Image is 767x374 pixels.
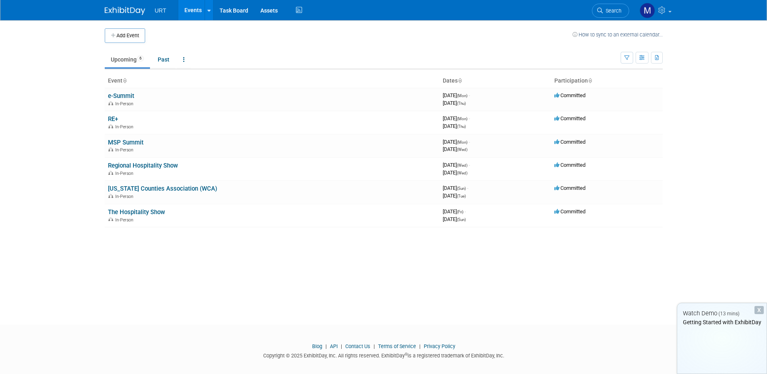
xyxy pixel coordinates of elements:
div: Getting Started with ExhibitDay [677,318,767,326]
a: [US_STATE] Counties Association (WCA) [108,185,217,192]
span: | [417,343,423,349]
span: | [339,343,344,349]
div: Watch Demo [677,309,767,318]
span: Committed [554,208,585,215]
span: - [469,115,470,121]
th: Participation [551,74,663,88]
span: [DATE] [443,185,468,191]
span: In-Person [115,124,136,130]
span: [DATE] [443,208,466,215]
span: In-Person [115,147,136,153]
span: (Mon) [457,93,467,98]
a: Search [592,4,629,18]
span: | [372,343,377,349]
span: (Thu) [457,124,466,129]
a: The Hospitality Show [108,208,165,216]
a: Sort by Event Name [123,77,127,84]
span: [DATE] [443,216,466,222]
img: In-Person Event [108,194,113,198]
img: ExhibitDay [105,7,145,15]
a: Privacy Policy [424,343,455,349]
span: (Wed) [457,147,467,152]
span: [DATE] [443,193,466,199]
span: (Mon) [457,117,467,121]
span: - [469,92,470,98]
a: Sort by Start Date [458,77,462,84]
a: How to sync to an external calendar... [573,32,663,38]
span: [DATE] [443,146,467,152]
span: - [465,208,466,215]
span: In-Person [115,194,136,199]
span: [DATE] [443,162,470,168]
span: - [469,162,470,168]
span: - [469,139,470,145]
span: [DATE] [443,92,470,98]
span: (Wed) [457,163,467,168]
span: [DATE] [443,115,470,121]
th: Event [105,74,439,88]
a: Upcoming6 [105,52,150,67]
span: In-Person [115,101,136,106]
span: (Thu) [457,101,466,106]
a: RE+ [108,115,118,123]
span: Committed [554,185,585,191]
span: (Wed) [457,171,467,175]
a: Contact Us [345,343,370,349]
span: (Fri) [457,210,463,214]
span: In-Person [115,171,136,176]
span: [DATE] [443,170,467,176]
span: [DATE] [443,139,470,145]
img: In-Person Event [108,217,113,221]
span: Search [603,8,621,14]
span: URT [155,7,167,14]
a: Regional Hospitality Show [108,162,178,169]
a: Sort by Participation Type [588,77,592,84]
sup: ® [405,352,408,357]
img: Maria Ambrose [640,3,655,18]
span: (Mon) [457,140,467,144]
img: In-Person Event [108,147,113,151]
span: 6 [137,55,144,62]
span: | [323,343,329,349]
img: In-Person Event [108,124,113,128]
span: (13 mins) [718,311,740,317]
img: In-Person Event [108,101,113,105]
a: MSP Summit [108,139,144,146]
a: Blog [312,343,322,349]
span: (Sun) [457,217,466,222]
th: Dates [439,74,551,88]
span: In-Person [115,217,136,223]
span: (Tue) [457,194,466,198]
span: Committed [554,115,585,121]
span: [DATE] [443,123,466,129]
a: API [330,343,338,349]
span: [DATE] [443,100,466,106]
a: e-Summit [108,92,134,100]
span: Committed [554,92,585,98]
span: Committed [554,139,585,145]
div: Dismiss [754,306,764,314]
span: - [467,185,468,191]
span: Committed [554,162,585,168]
img: In-Person Event [108,171,113,175]
a: Terms of Service [378,343,416,349]
a: Past [152,52,175,67]
button: Add Event [105,28,145,43]
span: (Sun) [457,186,466,191]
